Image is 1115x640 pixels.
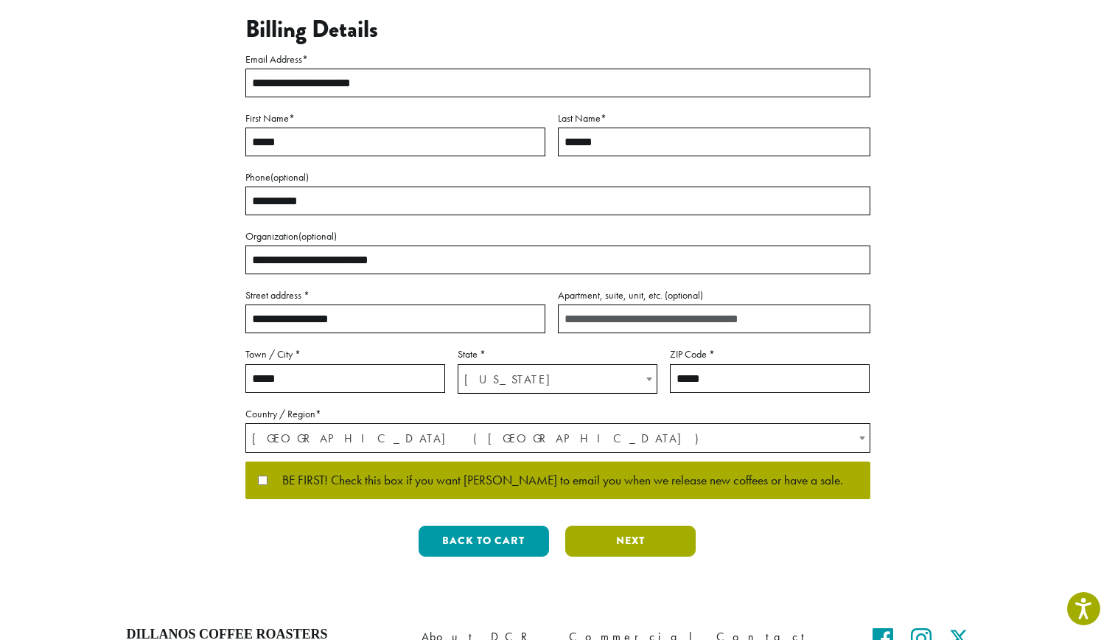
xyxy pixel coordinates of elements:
span: Ohio [458,365,657,394]
label: Email Address [245,50,870,69]
label: State [458,345,657,364]
label: Last Name [558,109,870,128]
label: First Name [245,109,545,128]
button: Back to cart [419,526,549,557]
label: Apartment, suite, unit, etc. [558,286,870,305]
span: (optional) [298,229,337,243]
span: BE FIRST! Check this box if you want [PERSON_NAME] to email you when we release new coffees or ha... [268,474,843,487]
input: BE FIRST! Check this box if you want [PERSON_NAME] to email you when we release new coffees or ha... [258,476,268,485]
span: (optional) [665,288,703,302]
button: Next [565,526,696,557]
span: State [458,364,657,394]
label: ZIP Code [670,345,870,364]
span: (optional) [270,170,309,184]
label: Street address [245,286,545,305]
label: Organization [245,227,870,246]
span: United States (US) [246,424,870,453]
h3: Billing Details [245,15,870,44]
label: Town / City [245,345,445,364]
span: Country / Region [245,423,870,453]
